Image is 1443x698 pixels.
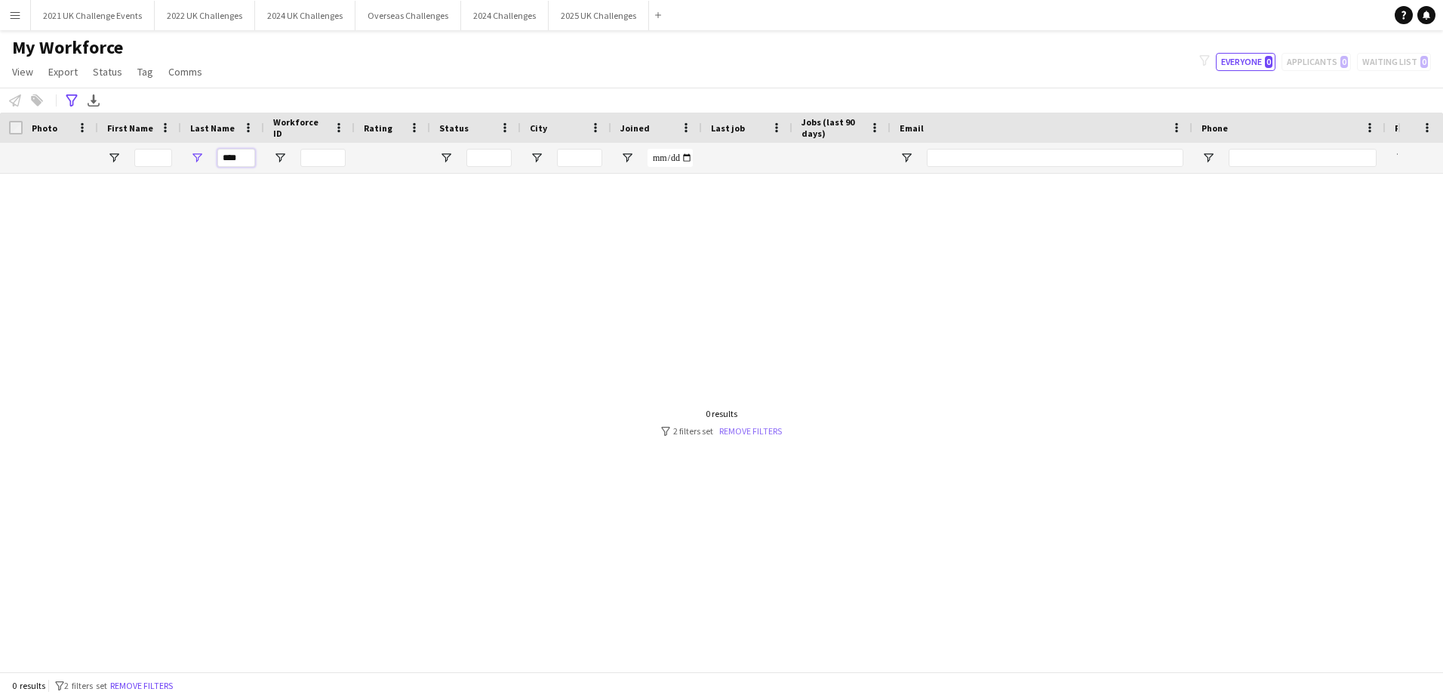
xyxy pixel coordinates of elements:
[93,65,122,79] span: Status
[12,65,33,79] span: View
[42,62,84,82] a: Export
[1201,122,1228,134] span: Phone
[620,122,650,134] span: Joined
[107,678,176,694] button: Remove filters
[648,149,693,167] input: Joined Filter Input
[217,149,255,167] input: Last Name Filter Input
[137,65,153,79] span: Tag
[801,116,863,139] span: Jobs (last 90 days)
[661,408,782,419] div: 0 results
[32,122,57,134] span: Photo
[1229,149,1377,167] input: Phone Filter Input
[190,151,204,165] button: Open Filter Menu
[155,1,255,30] button: 2022 UK Challenges
[300,149,346,167] input: Workforce ID Filter Input
[530,122,547,134] span: City
[439,122,469,134] span: Status
[900,122,924,134] span: Email
[1216,53,1275,71] button: Everyone0
[549,1,649,30] button: 2025 UK Challenges
[557,149,602,167] input: City Filter Input
[64,680,107,691] span: 2 filters set
[466,149,512,167] input: Status Filter Input
[6,62,39,82] a: View
[364,122,392,134] span: Rating
[273,116,328,139] span: Workforce ID
[107,122,153,134] span: First Name
[900,151,913,165] button: Open Filter Menu
[85,91,103,110] app-action-btn: Export XLSX
[87,62,128,82] a: Status
[134,149,172,167] input: First Name Filter Input
[12,36,123,59] span: My Workforce
[1201,151,1215,165] button: Open Filter Menu
[31,1,155,30] button: 2021 UK Challenge Events
[719,425,782,437] a: Remove filters
[255,1,355,30] button: 2024 UK Challenges
[620,151,634,165] button: Open Filter Menu
[273,151,287,165] button: Open Filter Menu
[190,122,235,134] span: Last Name
[1395,122,1425,134] span: Profile
[63,91,81,110] app-action-btn: Advanced filters
[107,151,121,165] button: Open Filter Menu
[1265,56,1272,68] span: 0
[168,65,202,79] span: Comms
[355,1,461,30] button: Overseas Challenges
[530,151,543,165] button: Open Filter Menu
[1395,151,1408,165] button: Open Filter Menu
[439,151,453,165] button: Open Filter Menu
[48,65,78,79] span: Export
[162,62,208,82] a: Comms
[131,62,159,82] a: Tag
[661,425,782,437] div: 2 filters set
[9,121,23,134] input: Column with Header Selection
[461,1,549,30] button: 2024 Challenges
[711,122,745,134] span: Last job
[927,149,1183,167] input: Email Filter Input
